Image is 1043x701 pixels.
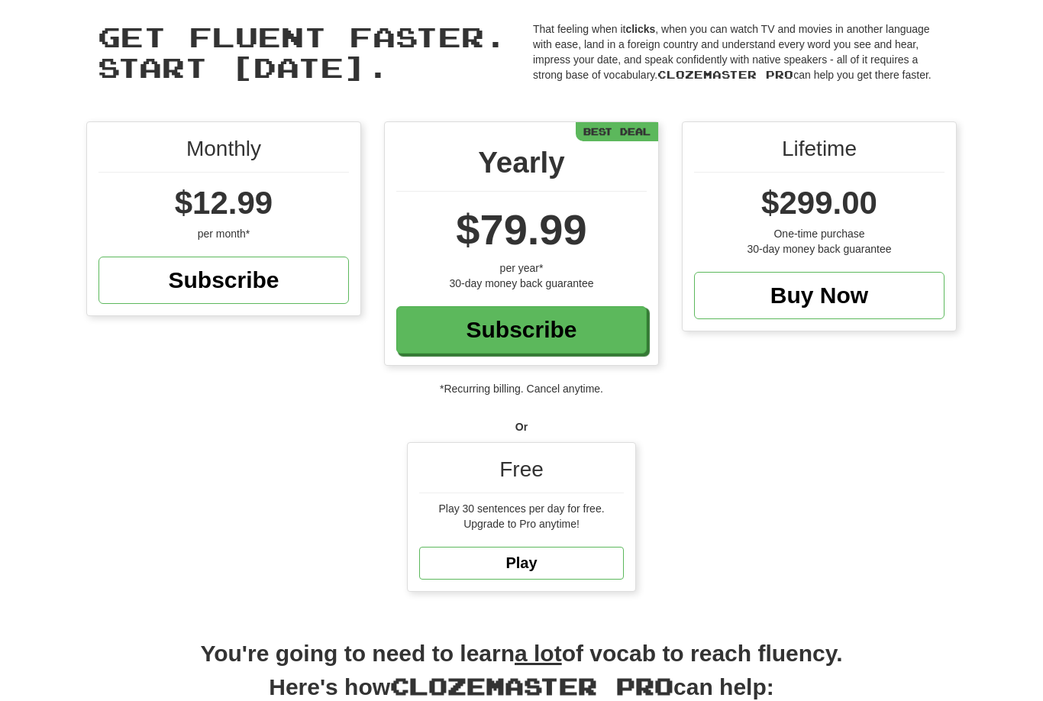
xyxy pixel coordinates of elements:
[515,641,562,666] u: a lot
[533,21,945,82] p: That feeling when it , when you can watch TV and movies in another language with ease, land in a ...
[98,226,349,241] div: per month*
[657,68,793,81] span: Clozemaster Pro
[625,23,655,35] strong: clicks
[694,226,945,241] div: One-time purchase
[396,260,647,276] div: per year*
[456,205,586,254] span: $79.99
[419,454,624,493] div: Free
[98,257,349,304] a: Subscribe
[175,185,273,221] span: $12.99
[390,672,673,699] span: Clozemaster Pro
[396,306,647,354] a: Subscribe
[419,516,624,531] div: Upgrade to Pro anytime!
[694,241,945,257] div: 30-day money back guarantee
[419,501,624,516] div: Play 30 sentences per day for free.
[694,272,945,319] a: Buy Now
[396,276,647,291] div: 30-day money back guarantee
[761,185,877,221] span: $299.00
[396,141,647,192] div: Yearly
[98,134,349,173] div: Monthly
[694,134,945,173] div: Lifetime
[419,547,624,580] a: Play
[515,421,528,433] strong: Or
[576,122,658,141] div: Best Deal
[98,20,507,83] span: Get fluent faster. Start [DATE].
